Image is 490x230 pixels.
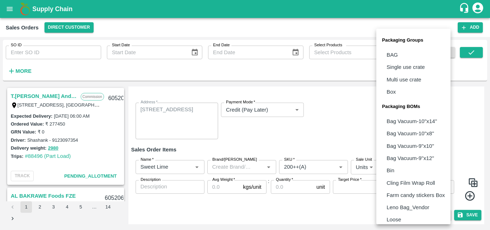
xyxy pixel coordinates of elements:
p: Bin [387,166,394,174]
li: Packaging Groups [376,32,451,49]
p: Loose [387,216,401,224]
p: Bag Vacuum-10''x14'' [387,117,437,125]
p: BAG [387,51,398,59]
p: Multi use crate [387,76,421,84]
p: Bag Vacuum-9''x12'' [387,154,434,162]
p: Bag Vacuum-9''x10'' [387,142,434,150]
p: Bag Vacuum-10''x8'' [387,130,434,137]
p: Leno Bag_Vendor [387,203,429,211]
p: Farm candy stickers Box [387,191,445,199]
li: Packaging BOMs [376,98,451,115]
p: Cling Film Wrap Roll [387,179,435,187]
p: Single use crate [387,63,425,71]
p: Box [387,88,396,96]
